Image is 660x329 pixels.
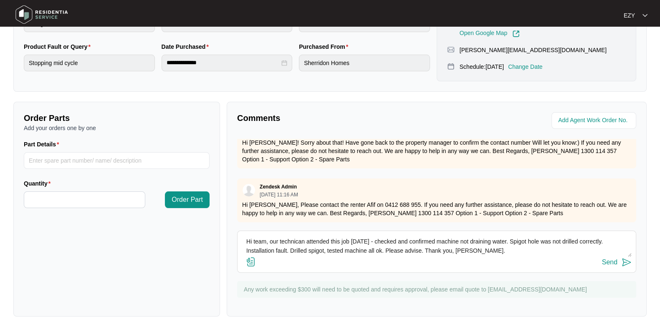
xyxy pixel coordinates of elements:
[242,201,631,217] p: Hi [PERSON_NAME], Please contact the renter Afif on 0412 688 955. If you need any further assista...
[243,184,255,196] img: user.svg
[242,138,631,163] p: Hi [PERSON_NAME]! Sorry about that! Have gone back to the property manager to confirm the contact...
[602,259,617,266] div: Send
[242,235,632,257] textarea: Hi team, our technican attended this job [DATE] - checked and confirmed machine not draining wate...
[24,124,210,132] p: Add your orders one by one
[299,55,430,71] input: Purchased From
[24,192,145,208] input: Quantity
[447,46,455,53] img: map-pin
[447,63,455,70] img: map-pin
[24,179,54,188] label: Quantity
[24,152,210,169] input: Part Details
[244,285,632,294] p: Any work exceeding $300 will need to be quoted and requires approval, please email quote to [EMAI...
[602,257,632,268] button: Send
[13,2,71,27] img: residentia service logo
[162,43,212,51] label: Date Purchased
[237,112,431,124] p: Comments
[260,192,298,197] p: [DATE] 11:16 AM
[24,55,155,71] input: Product Fault or Query
[246,257,256,267] img: file-attachment-doc.svg
[24,43,94,51] label: Product Fault or Query
[24,140,63,148] label: Part Details
[260,183,297,190] p: Zendesk Admin
[24,112,210,124] p: Order Parts
[172,195,203,205] span: Order Part
[624,11,635,20] p: EZY
[642,13,647,18] img: dropdown arrow
[460,30,520,38] a: Open Google Map
[558,116,631,126] input: Add Agent Work Order No.
[167,58,280,67] input: Date Purchased
[512,30,520,38] img: Link-External
[622,257,632,267] img: send-icon.svg
[299,43,351,51] label: Purchased From
[460,63,504,71] p: Schedule: [DATE]
[508,63,543,71] p: Change Date
[460,46,607,54] p: [PERSON_NAME][EMAIL_ADDRESS][DOMAIN_NAME]
[165,191,210,208] button: Order Part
